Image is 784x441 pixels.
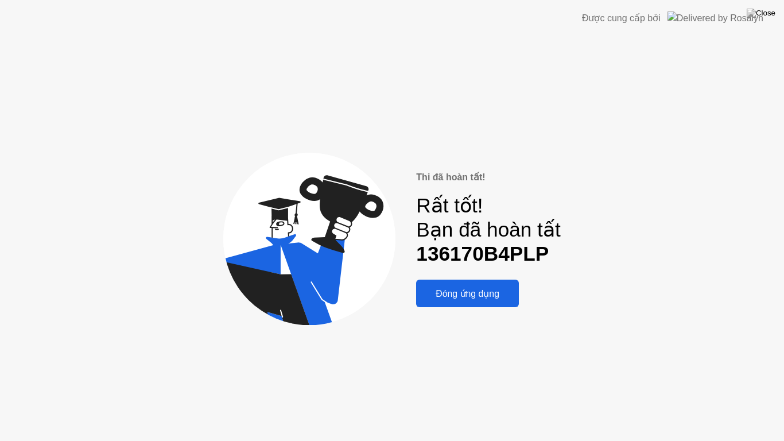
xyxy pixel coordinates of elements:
button: Đóng ứng dụng [416,280,519,307]
img: Close [747,9,775,18]
div: Được cung cấp bởi [582,11,661,25]
img: Delivered by Rosalyn [667,11,763,25]
b: 136170B4PLP [416,242,549,265]
div: Thi đã hoàn tất! [416,171,560,184]
div: Rất tốt! Bạn đã hoàn tất [416,194,560,266]
div: Đóng ứng dụng [420,288,515,299]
